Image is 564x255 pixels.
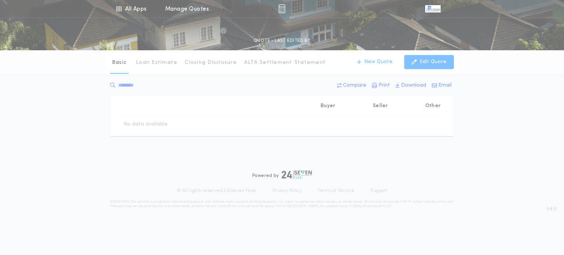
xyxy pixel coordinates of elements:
button: Compare [335,79,369,92]
div: Powered by [252,170,312,179]
p: ALTA Settlement Statement [244,59,326,66]
a: Support [370,188,387,194]
p: Seller [373,102,388,110]
p: Closing Disclosure [185,59,237,66]
p: © All rights reserved. 24|Seven Fees [177,188,256,194]
p: Buyer [321,102,335,110]
p: Loan Estimate [136,59,177,66]
img: logo [282,170,312,179]
td: No data available [117,115,174,134]
p: Basic [112,59,127,66]
button: Email [430,79,454,92]
img: img [278,4,285,13]
button: Print [370,79,392,92]
p: Compare [343,82,366,89]
span: 3.8.0 [547,206,557,212]
p: Download [401,82,426,89]
p: Email [438,82,452,89]
button: Edit Quote [404,55,454,69]
p: Print [379,82,390,89]
img: vs-icon [425,5,441,12]
p: New Quote [364,58,393,66]
p: QUOTE - LAST EDITED BY [254,37,310,44]
button: Download [393,79,429,92]
button: New Quote [350,55,400,69]
a: Privacy Policy [272,188,302,194]
p: Other [425,102,441,110]
a: [URL][DOMAIN_NAME] [283,205,319,208]
a: Terms of Service [318,188,354,194]
p: Edit Quote [420,58,446,66]
p: DISCLAIMER: This estimate is provided for informational purposes only. 24|Seven Fees, a product o... [110,200,454,208]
